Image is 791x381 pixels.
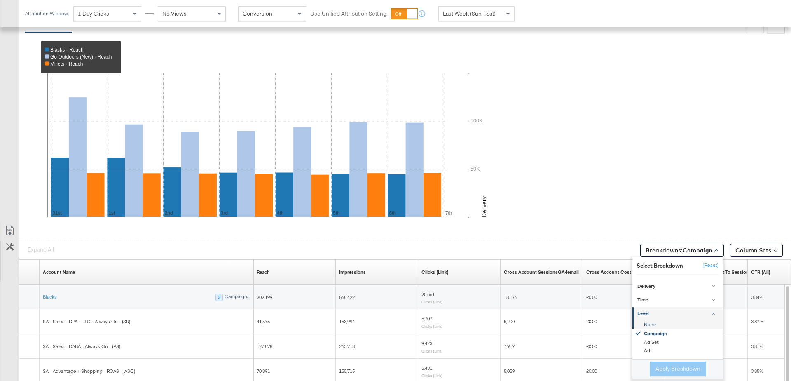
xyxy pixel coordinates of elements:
span: Go Outdoors (New) - Reach [50,54,112,60]
div: Select Breakdown [637,262,683,270]
button: [Reset] [698,259,719,272]
span: 202,199 [257,294,272,300]
span: 41,575 [257,318,270,325]
span: 3.81% [751,343,763,349]
span: 3.87% [751,318,763,325]
span: 7,917 [504,343,515,349]
div: CTR (All) [751,269,770,275]
span: Blacks - Reach [50,47,84,53]
span: 153,994 [339,318,355,325]
sub: Clicks (Link) [421,299,442,304]
b: Campaign [683,247,712,254]
div: None [634,321,723,329]
div: Reach [257,269,270,275]
sub: Clicks (Link) [421,324,442,329]
div: Ad Set [634,339,723,347]
span: No Views [162,10,187,17]
a: Your ad account name [43,269,75,275]
a: The number of times your ad was served. On mobile apps an ad is counted as served the first time ... [339,269,366,275]
label: Use Unified Attribution Setting: [310,10,388,18]
span: Millets - Reach [50,61,83,67]
div: 3 [215,294,223,301]
span: 20,561 [421,291,435,297]
div: Campaign [634,329,723,339]
div: Campaigns [224,294,250,301]
a: Blacks [43,294,57,300]
span: Last Week (Sun - Sat) [443,10,496,17]
span: Conversion [243,10,272,17]
a: The number of people your ad was served to. [257,269,270,275]
span: SA - Sales - DPA - RTG - Always On - (SR) [43,318,130,325]
span: 150,715 [339,368,355,374]
span: 568,422 [339,294,355,300]
span: 9,423 [421,340,432,346]
div: Attribution Window: [25,11,69,16]
span: 5,200 [504,318,515,325]
span: 3.85% [751,368,763,374]
button: Column Sets [730,244,783,257]
a: Delivery [632,280,723,293]
div: Delivery [637,283,719,290]
span: 1 Day Clicks [78,10,109,17]
a: The number of clicks on your ad divided by impressions. [751,269,770,275]
span: £0.00 [586,343,597,349]
div: Level [637,310,719,317]
span: 70,891 [257,368,270,374]
a: Cross Account Cost Per Session GA4 [586,269,669,275]
span: £0.00 [586,368,597,374]
span: 127,878 [257,343,272,349]
span: 5,431 [421,365,432,371]
span: 5,059 [504,368,515,374]
text: Delivery [480,196,488,217]
span: Breakdowns: [646,246,712,254]
sub: Clicks (Link) [421,348,442,353]
a: Describe this metric [504,269,579,275]
span: £0.00 [586,294,597,300]
div: Ad [634,347,723,355]
a: Level [632,307,723,320]
span: £0.00 [586,318,597,325]
sub: Clicks (Link) [421,373,442,378]
button: Breakdowns:Campaign [640,244,724,257]
a: The number of clicks on links appearing on your ad or Page that direct people to your sites off F... [421,269,449,275]
span: SA - Sales - DABA - Always On - (PS) [43,343,120,349]
div: Impressions [339,269,366,275]
div: Account Name [43,269,75,275]
span: 263,713 [339,343,355,349]
div: Cross Account SessionsGA4email [504,269,579,275]
span: 3.84% [751,294,763,300]
div: Clicks (Link) [421,269,449,275]
a: Time [632,293,723,307]
span: SA - Advantage + Shopping - ROAS - (ASC) [43,368,135,374]
div: Level [632,321,723,355]
span: 5,707 [421,315,432,322]
span: 18,176 [504,294,517,300]
div: Time [637,297,719,303]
